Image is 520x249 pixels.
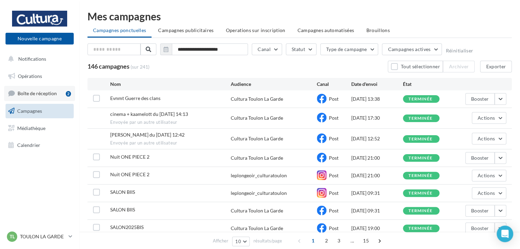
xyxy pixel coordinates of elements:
a: TL TOULON LA GARDE [6,230,74,243]
button: Archiver [443,61,475,72]
span: Campagnes publicitaires [158,27,214,33]
button: Nouvelle campagne [6,33,74,44]
a: Boîte de réception2 [4,86,75,101]
span: Nuit ONE PIECE 2 [110,171,149,177]
div: Date d'envoi [351,81,403,88]
div: État [403,81,455,88]
div: [DATE] 13:38 [351,96,403,102]
button: Booster [465,222,495,234]
span: SALON2025BIS [110,224,144,230]
button: Campagnes actives [382,43,442,55]
a: Campagnes [4,104,75,118]
div: [DATE] 09:31 [351,207,403,214]
span: Médiathèque [17,125,45,131]
button: Booster [465,152,495,164]
span: Post [329,136,339,141]
div: terminée [408,137,433,141]
button: Actions [472,112,506,124]
a: Médiathèque [4,121,75,136]
span: Envoyée par un autre utilisateur [110,119,231,126]
span: Envoyée par un autre utilisateur [110,140,231,146]
span: Afficher [213,238,228,244]
div: terminée [408,97,433,101]
span: Nuit ONE PIECE 2 [110,154,149,160]
button: Réinitialiser [446,48,473,53]
button: Actions [472,170,506,181]
div: [DATE] 09:31 [351,190,403,197]
button: 10 [232,237,250,246]
span: Post [329,225,339,231]
div: terminée [408,209,433,213]
span: Boîte de réception [18,90,57,96]
div: Cultura Toulon La Garde [231,225,283,232]
span: Opérations [18,73,42,79]
div: leplongeoir_culturatoulon [231,190,287,197]
button: Exporter [480,61,512,72]
span: Actions [478,190,495,196]
div: terminée [408,173,433,178]
div: [DATE] 21:00 [351,155,403,161]
div: Cultura Toulon La Garde [231,207,283,214]
span: 1 [308,235,319,246]
button: Tout sélectionner [388,61,443,72]
div: terminée [408,191,433,196]
div: Cultura Toulon La Garde [231,96,283,102]
button: Canal [252,43,282,55]
span: Post [329,172,339,178]
span: Post [329,208,339,213]
span: ... [347,235,358,246]
span: résultats/page [253,238,282,244]
span: Campagnes [17,108,42,114]
span: SALON BIIS [110,189,135,195]
div: Canal [317,81,351,88]
span: (sur 241) [131,63,149,70]
div: [DATE] 17:30 [351,114,403,121]
span: Actions [478,136,495,141]
button: Notifications [4,52,72,66]
div: leplongeoir_culturatoulon [231,172,287,179]
button: Booster [465,205,495,217]
span: 2 [321,235,332,246]
span: Evnmt Guerre des clans [110,95,160,101]
button: Actions [472,187,506,199]
span: Post [329,96,339,102]
span: Actions [478,172,495,178]
span: Post [329,155,339,161]
span: Post [329,115,339,121]
div: [DATE] 19:00 [351,225,403,232]
div: 2 [66,91,71,97]
div: Cultura Toulon La Garde [231,155,283,161]
div: Cultura Toulon La Garde [231,135,283,142]
div: Audience [231,81,317,88]
span: Campagnes actives [388,46,430,52]
div: terminée [408,226,433,231]
p: TOULON LA GARDE [20,233,66,240]
div: Cultura Toulon La Garde [231,114,283,121]
span: 10 [235,239,241,244]
span: Calendrier [17,142,40,148]
span: cinema + kaamelott du 06-10-2025 14:13 [110,111,188,117]
div: terminée [408,116,433,121]
div: Nom [110,81,231,88]
div: terminée [408,156,433,160]
button: Type de campagne [320,43,378,55]
span: 15 [360,235,372,246]
span: Brouillons [366,27,390,33]
a: Calendrier [4,138,75,152]
span: Notifications [18,56,46,62]
div: Mes campagnes [87,11,512,21]
span: Post [329,190,339,196]
span: 146 campagnes [87,62,129,70]
span: Operations sur inscription [226,27,285,33]
div: [DATE] 12:52 [351,135,403,142]
span: SALON BIIS [110,207,135,212]
div: Open Intercom Messenger [497,226,513,242]
a: Opérations [4,69,75,83]
button: Actions [472,133,506,145]
span: 3 [333,235,344,246]
button: Statut [286,43,316,55]
div: [DATE] 21:00 [351,172,403,179]
span: Actions [478,115,495,121]
button: Booster [465,93,495,105]
span: Campagnes automatisées [298,27,354,33]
